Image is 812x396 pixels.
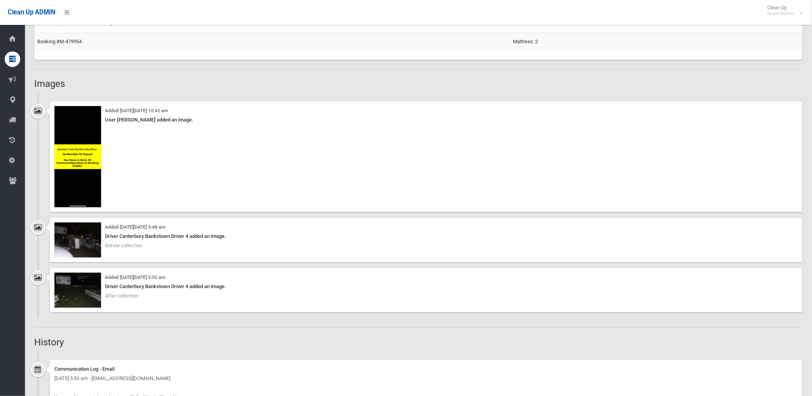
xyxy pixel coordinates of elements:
[54,374,798,383] div: [DATE] 5:53 am - [EMAIL_ADDRESS][DOMAIN_NAME]
[510,33,803,50] td: Mattress: 2
[54,273,101,308] img: 2025-08-2705.52.108197594389578822897.jpg
[764,5,802,16] span: Clean Up
[54,364,798,374] div: Communication Log - Email
[37,39,82,44] a: Booking #M-479954
[54,115,798,125] div: User [PERSON_NAME] added an image.
[8,9,55,16] span: Clean Up ADMIN
[105,275,165,280] small: Added [DATE][DATE] 5:52 am
[34,79,803,89] h2: Images
[54,282,798,291] div: Driver Canterbury Bankstown Driver 4 added an image.
[105,243,142,248] span: Before collection
[105,224,165,230] small: Added [DATE][DATE] 5:48 am
[768,11,794,16] small: Super Admin
[105,293,138,299] span: After collection
[105,108,168,113] small: Added [DATE][DATE] 10:42 am
[34,337,803,347] h2: History
[54,106,101,207] img: IMG_1224.png
[54,232,798,241] div: Driver Canterbury Bankstown Driver 4 added an image.
[54,222,101,257] img: 2025-08-2705.48.109202679793664089288.jpg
